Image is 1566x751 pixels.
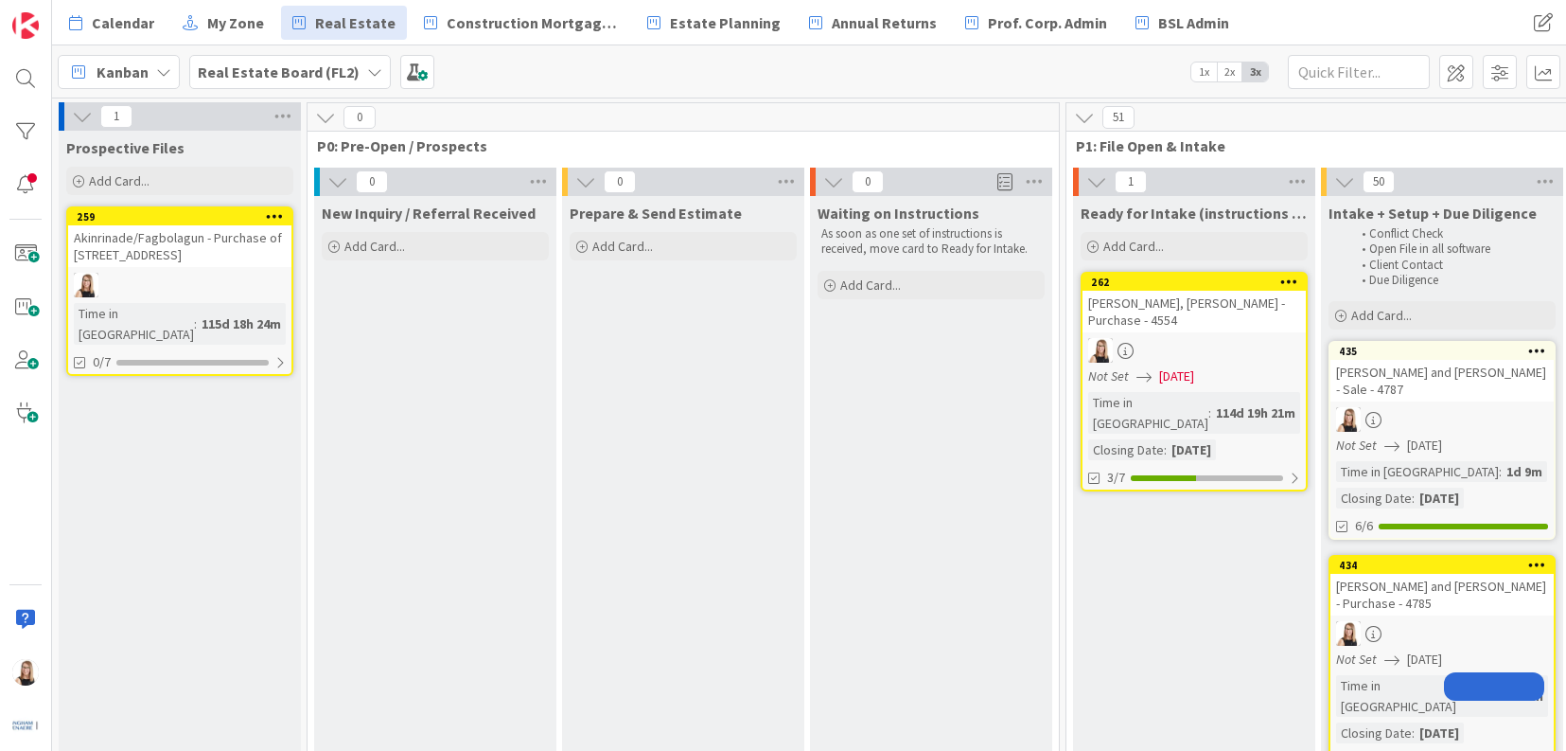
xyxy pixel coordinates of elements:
span: Add Card... [1103,238,1164,255]
div: 262[PERSON_NAME], [PERSON_NAME] - Purchase - 4554 [1082,274,1306,332]
div: 435 [1330,343,1554,360]
div: DB [1330,621,1554,646]
div: Closing Date [1336,488,1412,509]
span: 2x [1217,63,1242,81]
span: New Inquiry / Referral Received [322,204,536,223]
span: Waiting on Instructions [818,204,979,223]
span: 0 [604,170,636,193]
div: [DATE] [1415,488,1464,509]
div: 115d 18h 24m [197,313,286,334]
span: : [1412,488,1415,509]
span: Real Estate [315,11,396,34]
div: 435[PERSON_NAME] and [PERSON_NAME] - Sale - 4787 [1330,343,1554,402]
div: 435 [1339,345,1554,358]
a: Construction Mortgages - Draws [413,6,630,40]
span: 0 [852,170,884,193]
a: Calendar [58,6,166,40]
span: Add Card... [344,238,405,255]
div: [PERSON_NAME], [PERSON_NAME] - Purchase - 4554 [1082,291,1306,332]
a: Real Estate [281,6,407,40]
a: Estate Planning [636,6,792,40]
li: Open File in all software [1351,241,1553,257]
span: Kanban [97,61,149,83]
span: : [194,313,197,334]
b: Real Estate Board (FL2) [198,63,360,81]
span: : [1412,723,1415,743]
a: Prof. Corp. Admin [954,6,1118,40]
span: Prof. Corp. Admin [988,11,1107,34]
span: Prospective Files [66,138,185,157]
div: [DATE] [1415,723,1464,743]
span: 1 [100,105,132,128]
span: 1 [1115,170,1147,193]
span: Estate Planning [670,11,781,34]
div: Closing Date [1336,723,1412,743]
div: 434[PERSON_NAME] and [PERSON_NAME] - Purchase - 4785 [1330,557,1554,616]
span: [DATE] [1159,367,1194,386]
span: 3x [1242,63,1268,81]
span: Calendar [92,11,154,34]
div: 262 [1082,274,1306,291]
span: My Zone [207,11,264,34]
div: 259 [68,208,291,225]
div: 1d 9m [1502,461,1547,482]
a: My Zone [171,6,275,40]
span: 0 [343,106,376,129]
div: 259Akinrinade/Fagbolagun - Purchase of [STREET_ADDRESS] [68,208,291,267]
a: BSL Admin [1124,6,1240,40]
div: DB [1330,407,1554,432]
div: Time in [GEOGRAPHIC_DATA] [1088,392,1208,434]
span: Ready for Intake (instructions received) [1081,204,1308,223]
div: 259 [77,210,291,224]
div: DB [68,273,291,297]
span: 51 [1102,106,1135,129]
img: DB [1336,621,1361,646]
span: 1x [1191,63,1217,81]
span: Prepare & Send Estimate [570,204,742,223]
span: Add Card... [1351,307,1412,324]
span: BSL Admin [1158,11,1229,34]
div: Akinrinade/Fagbolagun - Purchase of [STREET_ADDRESS] [68,225,291,267]
img: DB [12,659,39,686]
span: : [1208,402,1211,423]
span: 3/7 [1107,468,1125,488]
span: : [1499,461,1502,482]
span: 0/7 [93,352,111,372]
span: Annual Returns [832,11,937,34]
img: avatar [12,712,39,739]
li: Due Diligence [1351,273,1553,288]
span: 6/6 [1355,516,1373,536]
span: Add Card... [89,172,150,189]
div: Time in [GEOGRAPHIC_DATA] [74,303,194,345]
img: DB [1336,407,1361,432]
li: Client Contact [1351,258,1553,273]
div: [PERSON_NAME] and [PERSON_NAME] - Sale - 4787 [1330,360,1554,402]
div: 434 [1330,557,1554,574]
span: Construction Mortgages - Draws [447,11,619,34]
div: 434 [1339,559,1554,572]
div: 262 [1091,276,1306,289]
div: Time in [GEOGRAPHIC_DATA] [1336,675,1483,717]
span: : [1164,439,1167,460]
div: [DATE] [1167,439,1216,460]
span: Add Card... [592,238,653,255]
span: [DATE] [1407,436,1442,456]
input: Quick Filter... [1288,55,1430,89]
i: Not Set [1336,437,1377,454]
a: Annual Returns [798,6,948,40]
i: Not Set [1336,651,1377,668]
i: Not Set [1088,367,1129,384]
div: DB [1082,338,1306,363]
img: DB [1088,338,1113,363]
img: Visit kanbanzone.com [12,12,39,39]
span: Intake + Setup + Due Diligence [1328,204,1537,223]
div: Time in [GEOGRAPHIC_DATA] [1336,461,1499,482]
span: 0 [356,170,388,193]
li: Conflict Check [1351,226,1553,241]
p: As soon as one set of instructions is received, move card to Ready for Intake. [821,226,1041,258]
span: 50 [1363,170,1395,193]
span: [DATE] [1407,650,1442,670]
span: Add Card... [840,277,901,294]
div: [PERSON_NAME] and [PERSON_NAME] - Purchase - 4785 [1330,574,1554,616]
img: DB [74,273,98,297]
